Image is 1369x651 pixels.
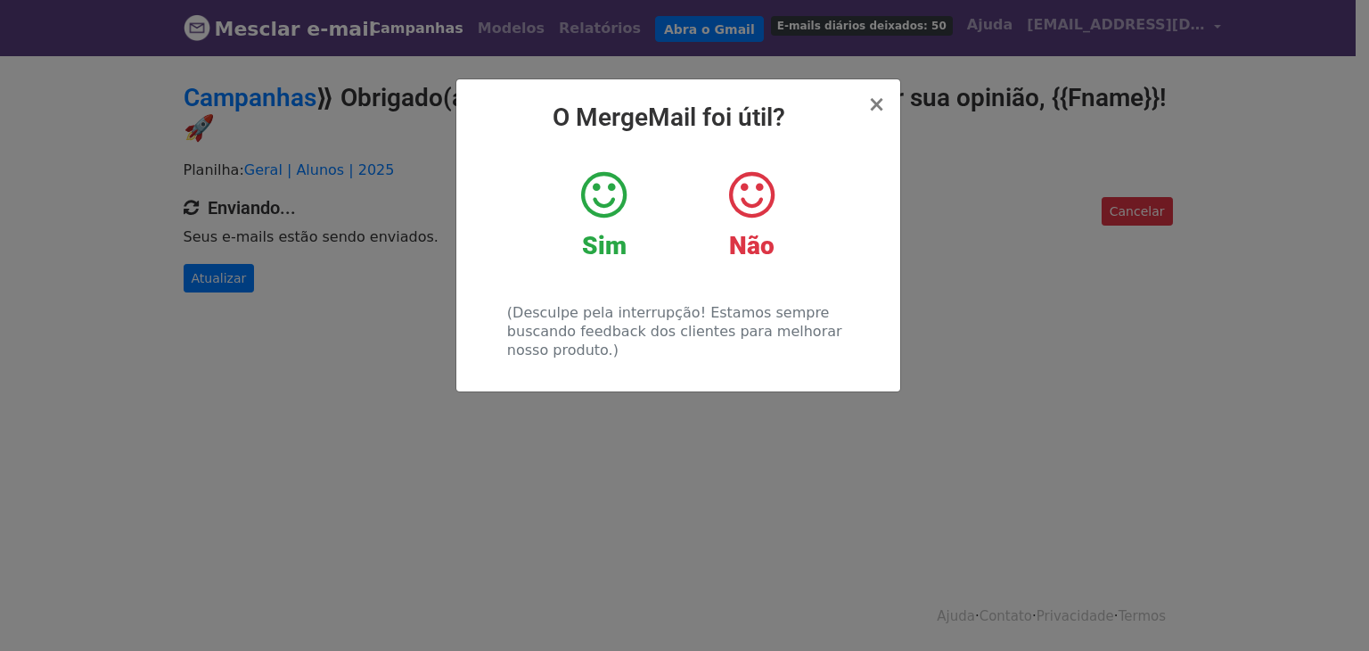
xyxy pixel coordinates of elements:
iframe: Chat Widget [1280,565,1369,651]
font: O MergeMail foi útil? [553,103,785,132]
font: Não [729,231,775,260]
font: (Desculpe pela interrupção! Estamos sempre buscando feedback dos clientes para melhorar nosso pro... [507,304,842,358]
font: × [867,92,885,117]
a: Sim [544,169,664,261]
a: Não [691,169,811,261]
font: Sim [582,231,627,260]
button: Fechar [867,94,885,115]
